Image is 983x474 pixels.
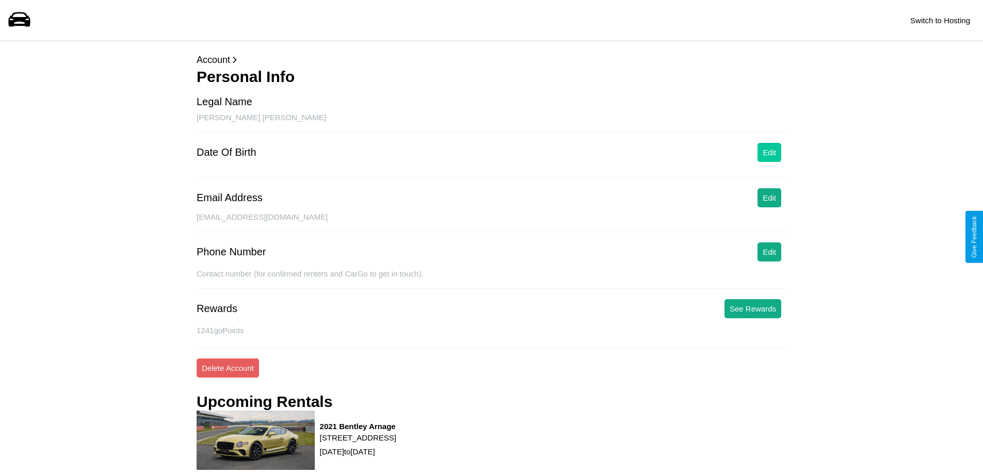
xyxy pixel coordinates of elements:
[197,213,786,232] div: [EMAIL_ADDRESS][DOMAIN_NAME]
[197,358,259,378] button: Delete Account
[197,303,237,315] div: Rewards
[320,431,396,445] p: [STREET_ADDRESS]
[905,11,975,30] button: Switch to Hosting
[197,246,266,258] div: Phone Number
[197,146,256,158] div: Date Of Birth
[197,96,252,108] div: Legal Name
[320,445,396,459] p: [DATE] to [DATE]
[758,188,781,207] button: Edit
[197,52,786,68] p: Account
[197,411,315,470] img: rental
[197,113,786,133] div: [PERSON_NAME] [PERSON_NAME]
[971,216,978,258] div: Give Feedback
[197,68,786,86] h3: Personal Info
[197,393,332,411] h3: Upcoming Rentals
[197,269,786,289] div: Contact number (for confirmed renters and CarGo to get in touch).
[724,299,781,318] button: See Rewards
[197,192,263,204] div: Email Address
[758,242,781,261] button: Edit
[197,323,786,337] p: 1241 goPoints
[758,143,781,162] button: Edit
[320,422,396,431] h3: 2021 Bentley Arnage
